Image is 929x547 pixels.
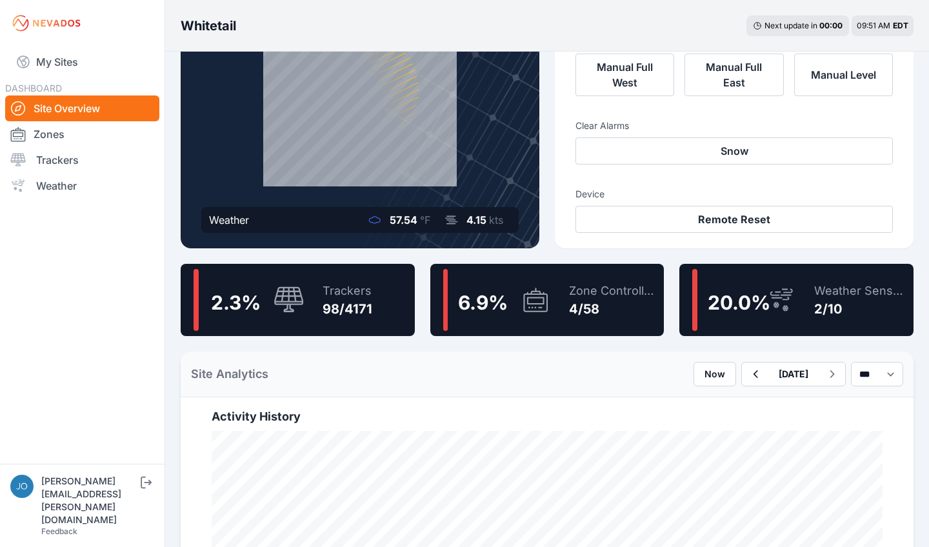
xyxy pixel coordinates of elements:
h3: Whitetail [181,17,236,35]
button: Snow [575,137,893,164]
span: 20.0 % [708,291,770,314]
span: DASHBOARD [5,83,62,94]
div: 98/4171 [323,300,372,318]
h2: Site Analytics [191,365,268,383]
a: Feedback [41,526,77,536]
button: Manual Full East [684,54,783,96]
button: [DATE] [768,363,819,386]
div: 2/10 [814,300,908,318]
h3: Device [575,188,893,201]
div: Zone Controllers [569,282,659,300]
a: My Sites [5,46,159,77]
div: [PERSON_NAME][EMAIL_ADDRESS][PERSON_NAME][DOMAIN_NAME] [41,475,138,526]
div: Trackers [323,282,372,300]
div: 00 : 00 [819,21,843,31]
span: °F [420,214,430,226]
span: 09:51 AM [857,21,890,30]
div: Weather [209,212,249,228]
a: Trackers [5,147,159,173]
h3: Clear Alarms [575,119,893,132]
a: 6.9%Zone Controllers4/58 [430,264,664,336]
span: 6.9 % [458,291,508,314]
span: 57.54 [390,214,417,226]
span: Next update in [764,21,817,30]
a: Zones [5,121,159,147]
a: 20.0%Weather Sensors2/10 [679,264,914,336]
button: Manual Full West [575,54,674,96]
span: 2.3 % [211,291,261,314]
button: Manual Level [794,54,893,96]
div: Weather Sensors [814,282,908,300]
a: Site Overview [5,95,159,121]
span: EDT [893,21,908,30]
h2: Activity History [212,408,883,426]
div: 4/58 [569,300,659,318]
nav: Breadcrumb [181,9,236,43]
a: Weather [5,173,159,199]
span: kts [489,214,503,226]
button: Now [694,362,736,386]
a: 2.3%Trackers98/4171 [181,264,415,336]
button: Remote Reset [575,206,893,233]
img: Nevados [10,13,83,34]
img: joe.mikula@nevados.solar [10,475,34,498]
span: 4.15 [466,214,486,226]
